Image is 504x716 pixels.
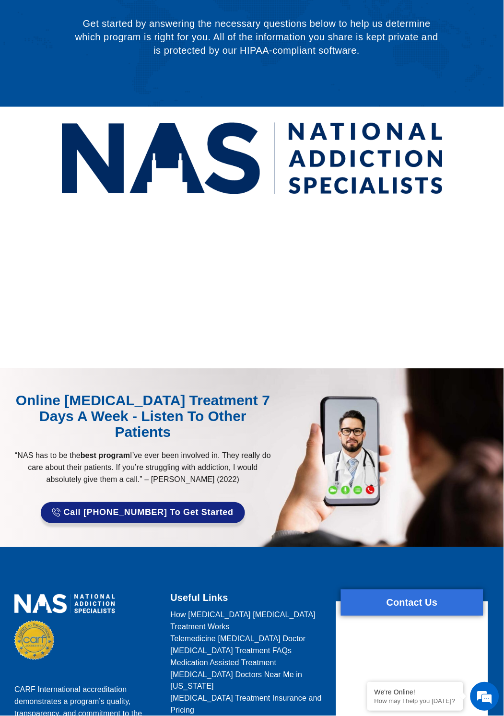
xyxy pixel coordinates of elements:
a: [MEDICAL_DATA] Treatment FAQs [171,645,325,657]
span: [MEDICAL_DATA] Treatment FAQs [171,645,292,657]
h2: Contact Us [341,595,483,611]
strong: best program [81,452,130,460]
textarea: Type your message and hit 'Enter' [5,262,183,295]
span: Telemedicine [MEDICAL_DATA] Doctor [171,633,306,645]
div: Minimize live chat window [157,5,180,28]
a: Call [PHONE_NUMBER] to Get Started [41,503,245,524]
a: [MEDICAL_DATA] Doctors Near Me in [US_STATE] [171,669,325,693]
img: National Addiction Specialists [60,112,444,205]
div: Online [MEDICAL_DATA] Treatment 7 Days A Week - Listen to Other Patients [10,393,276,440]
span: Medication Assisted Treatment [171,657,277,669]
p: Get started by answering the necessary questions below to help us determine which program is righ... [73,17,441,57]
p: How may I help you today? [375,698,456,705]
span: We're online! [56,121,132,218]
a: How [MEDICAL_DATA] [MEDICAL_DATA] Treatment Works [171,609,325,633]
a: Telemedicine [MEDICAL_DATA] Doctor [171,633,325,645]
p: “NAS has to be the I’ve ever been involved in. They really do care about their patients. If you’r... [10,450,276,486]
h2: Useful Links [171,590,325,607]
a: Medication Assisted Treatment [171,657,325,669]
span: Call [PHONE_NUMBER] to Get Started [64,508,234,518]
img: CARF Seal [14,621,54,661]
div: Chat with us now [64,50,176,63]
img: national addiction specialists online suboxone doctors clinic for opioid addiction treatment [14,595,115,614]
div: We're Online! [375,689,456,696]
div: Navigation go back [11,49,25,64]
